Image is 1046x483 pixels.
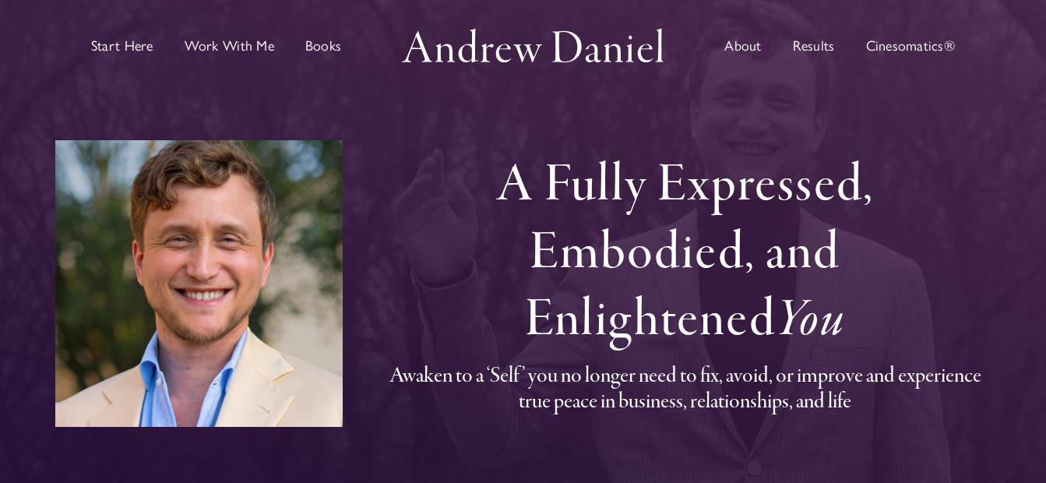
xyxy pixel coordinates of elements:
[724,39,761,53] span: About
[866,39,956,53] span: Cinesomatics®
[55,140,342,427] img: andrew-daniel-2023–3‑headshot-50
[396,24,669,67] img: Andrew Daniel Logo
[305,39,341,53] span: Books
[866,3,956,89] a: Cinesomatics®
[305,3,341,89] a: Discover books written by Andrew Daniel
[724,3,761,89] a: About
[379,153,990,356] h1: A Fully Expressed, Embodied, and Enlightened
[185,39,274,53] span: Work With Me
[793,3,835,89] a: Results
[185,3,274,89] a: Work with Andrew in groups or private sessions
[776,287,846,355] em: You
[91,39,153,53] span: Start Here
[379,363,990,414] h3: Awaken to a ‘Self’ you no longer need to fix, avoid, or improve and experience true peace in busi...
[91,3,153,89] a: Start Here
[793,39,835,53] span: Results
